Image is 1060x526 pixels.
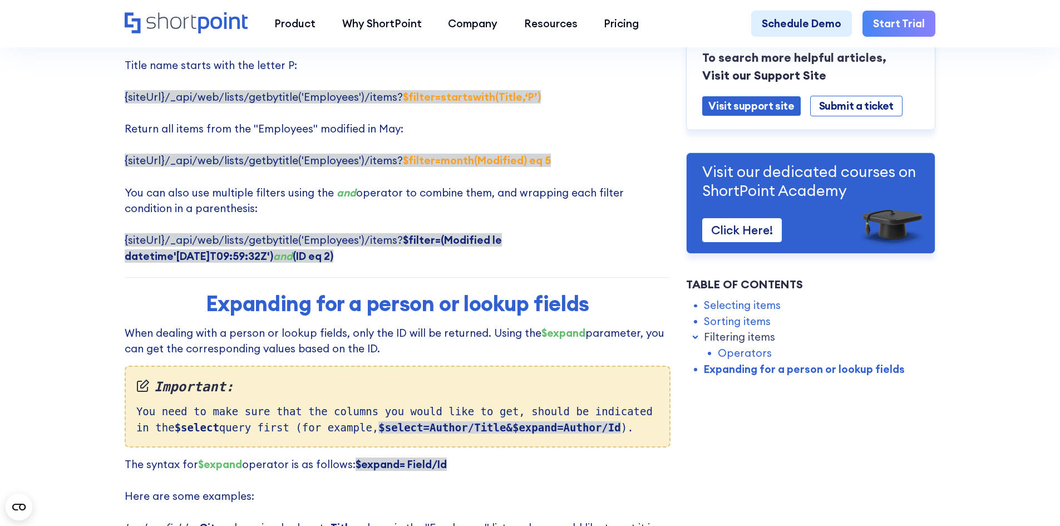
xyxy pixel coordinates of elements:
[1004,473,1060,526] div: Widget de chat
[751,11,852,37] a: Schedule Demo
[604,16,639,32] div: Pricing
[125,233,502,263] span: {siteUrl}/_api/web/lists/getbytitle('Employees')/items?
[704,329,775,345] a: Filtering items
[273,249,333,263] strong: (ID eq 2)
[136,377,659,397] em: Important:
[403,90,541,104] strong: $filter=startswith(Title,‘P’)
[125,366,670,448] div: You need to make sure that the columns you would like to get, should be indicated in the query fi...
[524,16,578,32] div: Resources
[403,154,551,167] strong: $filter=month(Modified) eq 5
[686,276,935,293] div: Table of Contents
[704,297,781,313] a: Selecting items
[378,421,620,434] strong: $select=Author/Title&$expand=Author/Id
[125,12,248,35] a: Home
[591,11,653,37] a: Pricing
[261,11,329,37] a: Product
[810,95,903,116] a: Submit a ticket
[702,161,919,200] p: Visit our dedicated courses on ShortPoint Academy
[125,90,541,104] span: {siteUrl}/_api/web/lists/getbytitle('Employees')/items?
[541,326,585,340] strong: $expand
[704,361,905,377] a: Expanding for a person or lookup fields
[329,11,435,37] a: Why ShortPoint
[718,345,772,361] a: Operators
[511,11,591,37] a: Resources
[1004,473,1060,526] iframe: Chat Widget
[175,421,219,434] strong: $select
[125,154,551,167] span: {siteUrl}/_api/web/lists/getbytitle('Employees')/items?
[862,11,935,37] a: Start Trial
[702,48,919,84] p: To search more helpful articles, Visit our Support Site
[702,96,800,115] a: Visit support site
[189,291,606,316] h2: Expanding for a person or lookup fields
[356,458,447,471] strong: $expand= Field/Id ‍
[198,458,242,471] strong: $expand
[337,186,356,199] em: and
[274,16,315,32] div: Product
[342,16,422,32] div: Why ShortPoint
[125,233,502,263] strong: $filter=(Modified le datetime'[DATE]T09:59:32Z')
[125,325,670,357] p: When dealing with a person or lookup fields, only the ID will be returned. Using the parameter, y...
[704,313,771,329] a: Sorting items
[435,11,511,37] a: Company
[273,249,293,263] em: and
[702,218,782,242] a: Click Here!
[6,494,32,520] button: Open CMP widget
[448,16,497,32] div: Company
